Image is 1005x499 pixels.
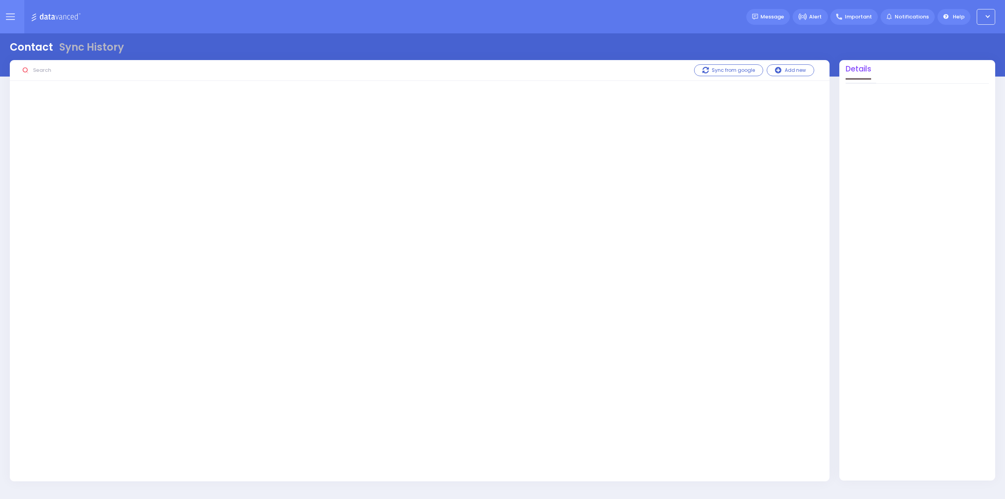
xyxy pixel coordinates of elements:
img: Logo [31,12,83,22]
div: Sync History [59,40,124,55]
input: Search [30,63,148,78]
span: Message [760,13,784,21]
h3: Details [846,60,871,79]
span: Important [845,13,872,21]
div: Contact [10,40,53,55]
span: Notifications [895,13,929,21]
span: Help [953,13,965,21]
img: message.svg [752,14,758,20]
a: Sync from google [694,64,764,76]
span: Alert [809,13,822,21]
button: Add new [767,64,814,76]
